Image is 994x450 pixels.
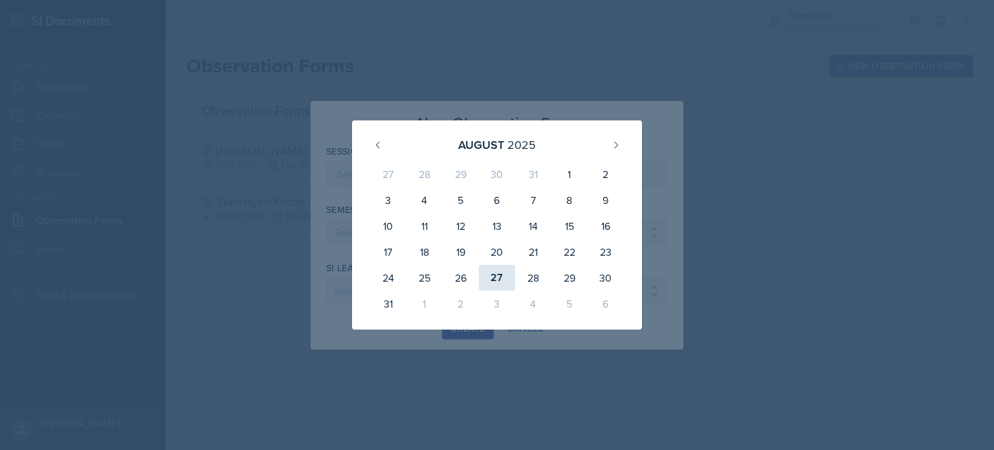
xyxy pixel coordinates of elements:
div: 19 [443,239,479,265]
div: 27 [370,161,406,187]
div: 1 [551,161,588,187]
div: 20 [479,239,515,265]
div: 14 [515,213,551,239]
div: 31 [515,161,551,187]
div: 6 [588,291,624,317]
div: 26 [443,265,479,291]
div: 13 [479,213,515,239]
div: 24 [370,265,406,291]
div: 9 [588,187,624,213]
div: August [458,136,504,153]
div: 8 [551,187,588,213]
div: 6 [479,187,515,213]
div: 17 [370,239,406,265]
div: 2 [443,291,479,317]
div: 22 [551,239,588,265]
div: 25 [406,265,443,291]
div: 28 [406,161,443,187]
div: 29 [551,265,588,291]
div: 21 [515,239,551,265]
div: 1 [406,291,443,317]
div: 30 [479,161,515,187]
div: 4 [515,291,551,317]
div: 23 [588,239,624,265]
div: 28 [515,265,551,291]
div: 11 [406,213,443,239]
div: 10 [370,213,406,239]
div: 29 [443,161,479,187]
div: 16 [588,213,624,239]
div: 3 [370,187,406,213]
div: 3 [479,291,515,317]
div: 15 [551,213,588,239]
div: 2 [588,161,624,187]
div: 27 [479,265,515,291]
div: 31 [370,291,406,317]
div: 5 [443,187,479,213]
div: 2025 [507,136,536,153]
div: 5 [551,291,588,317]
div: 30 [588,265,624,291]
div: 7 [515,187,551,213]
div: 12 [443,213,479,239]
div: 4 [406,187,443,213]
div: 18 [406,239,443,265]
